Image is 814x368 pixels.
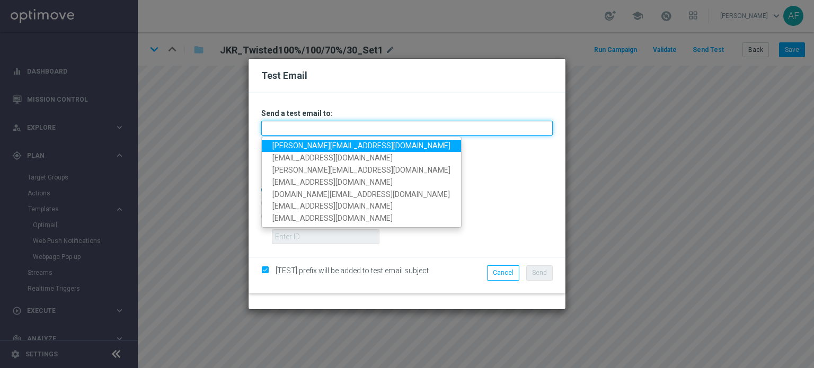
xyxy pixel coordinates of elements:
[262,140,461,152] a: [PERSON_NAME][EMAIL_ADDRESS][DOMAIN_NAME]
[261,109,553,118] h3: Send a test email to:
[276,266,429,275] span: [TEST] prefix will be added to test email subject
[526,265,553,280] button: Send
[262,152,461,164] a: [EMAIL_ADDRESS][DOMAIN_NAME]
[262,164,461,176] a: [PERSON_NAME][EMAIL_ADDRESS][DOMAIN_NAME]
[262,200,461,212] a: [EMAIL_ADDRESS][DOMAIN_NAME]
[532,269,547,276] span: Send
[262,189,461,201] a: [DOMAIN_NAME][EMAIL_ADDRESS][DOMAIN_NAME]
[262,176,461,189] a: [EMAIL_ADDRESS][DOMAIN_NAME]
[272,229,379,244] input: Enter ID
[262,212,461,225] a: [EMAIL_ADDRESS][DOMAIN_NAME]
[261,69,553,82] h2: Test Email
[487,265,519,280] button: Cancel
